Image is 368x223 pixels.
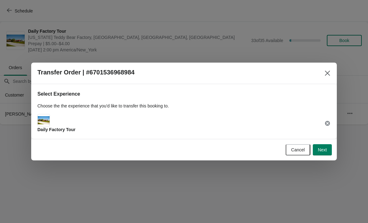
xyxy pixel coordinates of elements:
img: Main Experience Image [38,116,50,124]
span: Next [318,147,327,152]
span: Daily Factory Tour [37,127,75,132]
h2: Select Experience [37,90,331,98]
button: Close [322,68,333,79]
button: Next [313,144,332,155]
h2: Transfer Order | #6701536968984 [37,69,134,76]
button: Cancel [286,144,311,155]
span: Cancel [291,147,305,152]
p: Choose the the experience that you'd like to transfer this booking to. [37,103,331,109]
